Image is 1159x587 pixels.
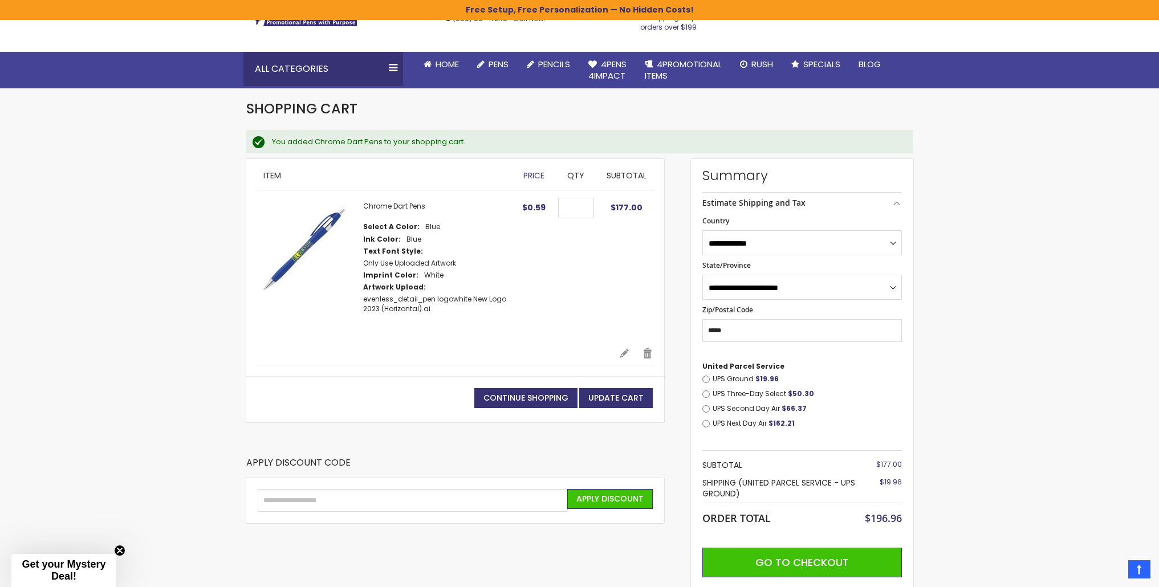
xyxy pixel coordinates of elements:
[363,247,423,256] dt: Text Font Style
[258,202,363,336] a: Chrome Dart Pens-Blue
[713,419,902,428] label: UPS Next Day Air
[702,477,855,499] span: (United Parcel Service - UPS Ground)
[11,554,116,587] div: Get your Mystery Deal!Close teaser
[363,271,418,280] dt: Imprint Color
[588,58,627,81] span: 4Pens 4impact
[363,201,425,211] a: Chrome Dart Pens
[713,374,902,384] label: UPS Ground
[782,403,807,413] span: $66.37
[849,52,890,77] a: Blog
[246,456,351,478] strong: Apply Discount Code
[406,235,421,244] dd: Blue
[489,58,509,70] span: Pens
[702,305,753,315] span: Zip/Postal Code
[645,58,722,81] span: 4PROMOTIONAL ITEMS
[522,202,546,213] span: $0.59
[702,216,729,226] span: Country
[363,222,420,231] dt: Select A Color
[782,52,849,77] a: Specials
[474,388,578,408] a: Continue Shopping
[751,58,773,70] span: Rush
[607,170,646,181] span: Subtotal
[1065,556,1159,587] iframe: Google Customer Reviews
[865,511,902,525] span: $196.96
[436,58,459,70] span: Home
[611,202,642,213] span: $177.00
[483,392,568,403] span: Continue Shopping
[768,418,795,428] span: $162.21
[731,52,782,77] a: Rush
[702,509,771,525] strong: Order Total
[243,52,403,86] div: All Categories
[272,137,902,147] div: You added Chrome Dart Pens to your shopping cart.
[363,294,506,313] a: evenless_detail_pen logowhite New Logo 2023 (Horizontal).ai
[579,52,636,89] a: 4Pens4impact
[588,392,644,403] span: Update Cart
[246,99,357,118] span: Shopping Cart
[702,166,902,185] strong: Summary
[538,58,570,70] span: Pencils
[22,559,105,582] span: Get your Mystery Deal!
[713,389,902,398] label: UPS Three-Day Select
[788,389,814,398] span: $50.30
[621,9,717,31] div: Free shipping on pen orders over $199
[576,493,644,504] span: Apply Discount
[518,52,579,77] a: Pencils
[702,456,865,474] th: Subtotal
[702,260,751,270] span: State/Province
[468,52,518,77] a: Pens
[114,545,125,556] button: Close teaser
[876,459,902,469] span: $177.00
[424,271,444,280] dd: White
[755,374,779,384] span: $19.96
[702,548,902,577] button: Go to Checkout
[713,404,902,413] label: UPS Second Day Air
[414,52,468,77] a: Home
[523,170,544,181] span: Price
[263,170,281,181] span: Item
[636,52,731,89] a: 4PROMOTIONALITEMS
[702,361,784,371] span: United Parcel Service
[803,58,840,70] span: Specials
[363,283,426,292] dt: Artwork Upload
[363,235,401,244] dt: Ink Color
[567,170,584,181] span: Qty
[702,477,736,488] span: Shipping
[425,222,440,231] dd: Blue
[859,58,881,70] span: Blog
[880,477,902,487] span: $19.96
[258,202,352,296] img: Chrome Dart Pens-Blue
[702,197,806,208] strong: Estimate Shipping and Tax
[755,555,849,569] span: Go to Checkout
[363,259,456,268] dd: Only Use Uploaded Artwork
[579,388,653,408] button: Update Cart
